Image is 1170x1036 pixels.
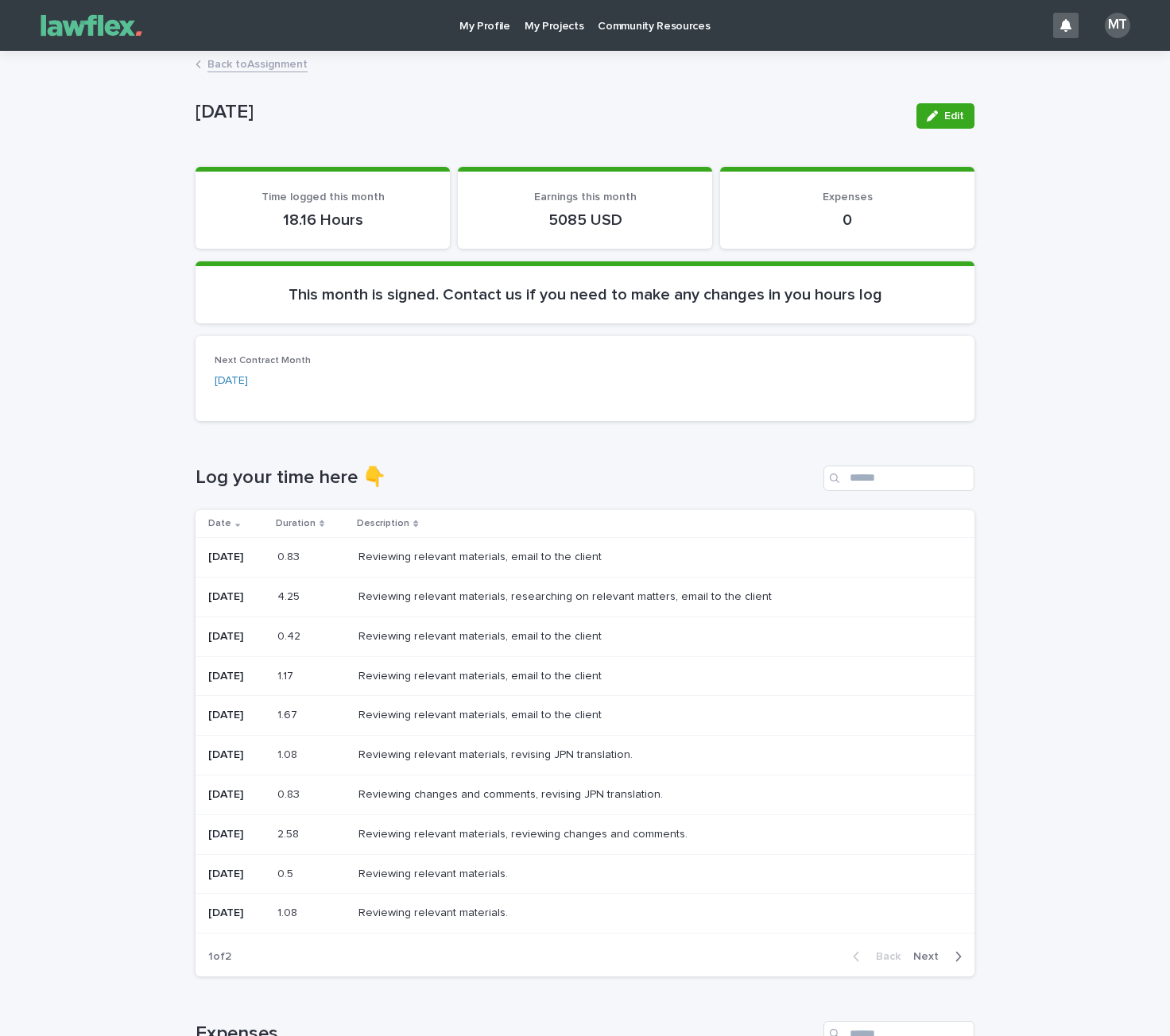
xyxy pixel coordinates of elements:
tr: [DATE]4.254.25 Reviewing relevant materials, researching on relevant matters, email to the client... [196,577,974,617]
p: Reviewing relevant materials, researching on relevant matters, email to the client [358,587,775,604]
p: [DATE] [208,670,265,683]
p: Reviewing relevant materials, email to the client [358,547,605,564]
span: Next Contract Month [215,356,311,365]
span: Back [866,951,901,962]
p: 4.25 [277,587,303,604]
p: Reviewing changes and comments, revising JPN translation. [358,785,666,802]
button: Back [840,949,907,964]
p: Reviewing relevant materials. [358,864,511,881]
span: Next [913,951,948,962]
p: [DATE] [208,868,265,881]
p: 1 of 2 [196,937,244,976]
tr: [DATE]0.420.42 Reviewing relevant materials, email to the clientReviewing relevant materials, ema... [196,617,974,656]
p: Reviewing relevant materials, email to the client [358,667,605,683]
p: [DATE] [208,828,265,841]
p: [DATE] [208,551,265,564]
p: Date [208,515,231,532]
p: Reviewing relevant materials, reviewing changes and comments. [358,825,691,841]
p: 0.5 [277,864,296,881]
button: Next [907,949,974,964]
p: 0 [739,211,955,230]
p: Reviewing relevant materials, email to the client [358,627,605,644]
img: Gnvw4qrBSHOAfo8VMhG6 [32,10,151,41]
tr: [DATE]1.671.67 Reviewing relevant materials, email to the clientReviewing relevant materials, ema... [196,696,974,736]
a: [DATE] [215,373,248,389]
p: Duration [276,515,316,532]
button: Edit [916,103,974,129]
tr: [DATE]0.830.83 Reviewing changes and comments, revising JPN translation.Reviewing changes and com... [196,775,974,814]
p: [DATE] [208,906,265,920]
p: 0.42 [277,627,304,644]
p: 0.83 [277,547,303,564]
p: Reviewing relevant materials, revising JPN translation. [358,745,636,762]
h1: Log your time here 👇 [196,466,817,489]
p: [DATE] [208,748,265,762]
span: Time logged this month [262,191,385,203]
tr: [DATE]2.582.58 Reviewing relevant materials, reviewing changes and comments.Reviewing relevant ma... [196,814,974,854]
tr: [DATE]1.171.17 Reviewing relevant materials, email to the clientReviewing relevant materials, ema... [196,656,974,696]
tr: [DATE]0.50.5 Reviewing relevant materials.Reviewing relevant materials. [196,854,974,894]
p: [DATE] [208,788,265,802]
div: MT [1105,13,1130,38]
p: 1.67 [277,705,300,722]
input: Search [823,466,974,491]
p: 1.08 [277,903,300,920]
p: [DATE] [208,630,265,644]
p: 18.16 Hours [215,211,431,230]
a: Back toAssignment [207,54,308,72]
span: Expenses [823,191,873,203]
p: [DATE] [208,590,265,604]
p: [DATE] [208,709,265,722]
p: 0.83 [277,785,303,802]
tr: [DATE]0.830.83 Reviewing relevant materials, email to the clientReviewing relevant materials, ema... [196,538,974,578]
p: Description [357,515,409,532]
span: Earnings this month [534,191,637,203]
span: Edit [944,110,964,122]
p: 1.17 [277,667,296,683]
p: Reviewing relevant materials, email to the client [358,705,605,722]
tr: [DATE]1.081.08 Reviewing relevant materials.Reviewing relevant materials. [196,894,974,934]
p: 2.58 [277,825,302,841]
p: This month is signed. Contact us if you need to make any changes in you hours log [215,285,955,304]
p: 5085 USD [477,211,693,230]
p: 1.08 [277,745,300,762]
p: [DATE] [196,101,904,124]
tr: [DATE]1.081.08 Reviewing relevant materials, revising JPN translation.Reviewing relevant material... [196,736,974,775]
p: Reviewing relevant materials. [358,903,511,920]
